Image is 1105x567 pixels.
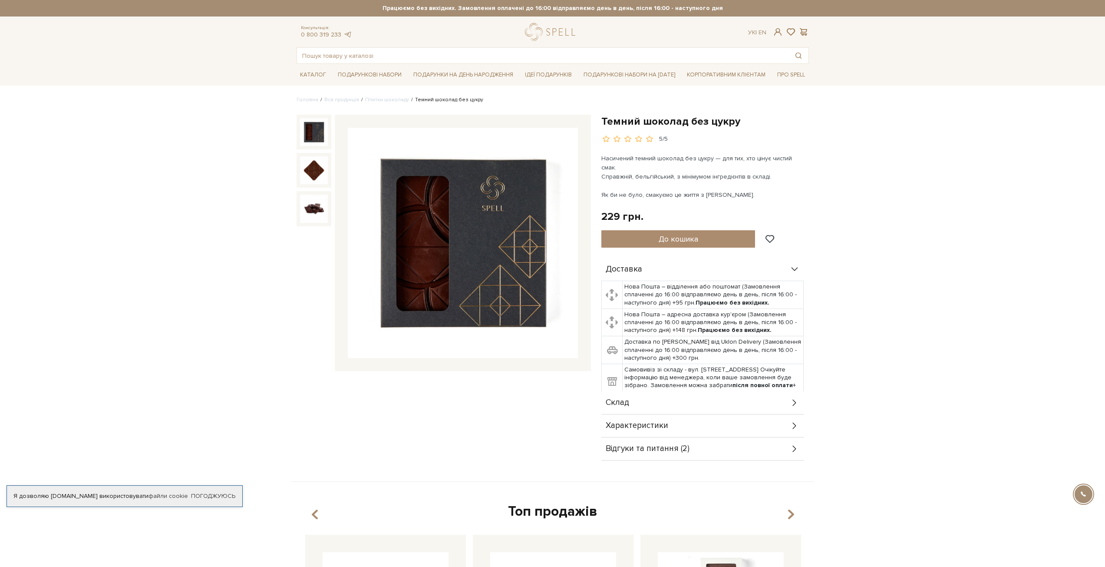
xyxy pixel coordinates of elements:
[601,210,643,223] div: 229 грн.
[683,67,769,82] a: Корпоративним клієнтам
[343,31,352,38] a: telegram
[302,503,804,521] div: Топ продажів
[623,336,804,364] td: Доставка по [PERSON_NAME] від Uklon Delivery (Замовлення сплаченні до 16:00 відправляємо день в д...
[525,23,579,41] a: logo
[732,381,793,389] b: після повної оплати
[297,4,809,12] strong: Працюємо без вихідних. Замовлення оплачені до 16:00 відправляємо день в день, після 16:00 - насту...
[755,29,757,36] span: |
[300,118,328,146] img: Темний шоколад без цукру
[301,31,341,38] a: 0 800 319 233
[365,96,409,103] a: Плитки шоколаду
[601,230,755,248] button: До кошика
[409,96,483,104] li: Темний шоколад без цукру
[623,308,804,336] td: Нова Пошта – адресна доставка кур'єром (Замовлення сплаченні до 16:00 відправляємо день в день, п...
[606,422,668,430] span: Характеристики
[659,234,698,244] span: До кошика
[348,128,578,358] img: Темний шоколад без цукру
[623,281,804,309] td: Нова Пошта – відділення або поштомат (Замовлення сплаченні до 16:00 відправляємо день в день, піс...
[606,265,642,273] span: Доставка
[774,68,808,82] a: Про Spell
[696,299,769,306] b: Працюємо без вихідних.
[300,195,328,222] img: Темний шоколад без цукру
[601,155,794,171] span: Насичений темний шоколад без цукру — для тих, хто цінує чистий смак.
[301,25,352,31] span: Консультація:
[324,96,359,103] a: Вся продукція
[297,68,330,82] a: Каталог
[580,67,679,82] a: Подарункові набори на [DATE]
[148,492,188,500] a: файли cookie
[410,68,517,82] a: Подарунки на День народження
[300,156,328,184] img: Темний шоколад без цукру
[521,68,575,82] a: Ідеї подарунків
[623,364,804,400] td: Самовивіз зі складу - вул. [STREET_ADDRESS] Очікуйте інформацію від менеджера, коли ваше замовлен...
[759,29,766,36] a: En
[606,445,689,453] span: Відгуки та питання (2)
[606,399,629,407] span: Склад
[297,96,318,103] a: Головна
[788,48,808,63] button: Пошук товару у каталозі
[334,68,405,82] a: Подарункові набори
[191,492,235,500] a: Погоджуюсь
[601,173,772,180] span: Справжній, бельгійський, з мінімумом інгредієнтів в складі.
[659,135,668,143] div: 5/5
[601,191,755,199] span: Як би не було, смакуємо це життя з [PERSON_NAME].
[7,492,242,500] div: Я дозволяю [DOMAIN_NAME] використовувати
[698,326,772,334] b: Працюємо без вихідних.
[297,48,788,63] input: Пошук товару у каталозі
[601,115,809,128] h1: Темний шоколад без цукру
[748,29,766,36] div: Ук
